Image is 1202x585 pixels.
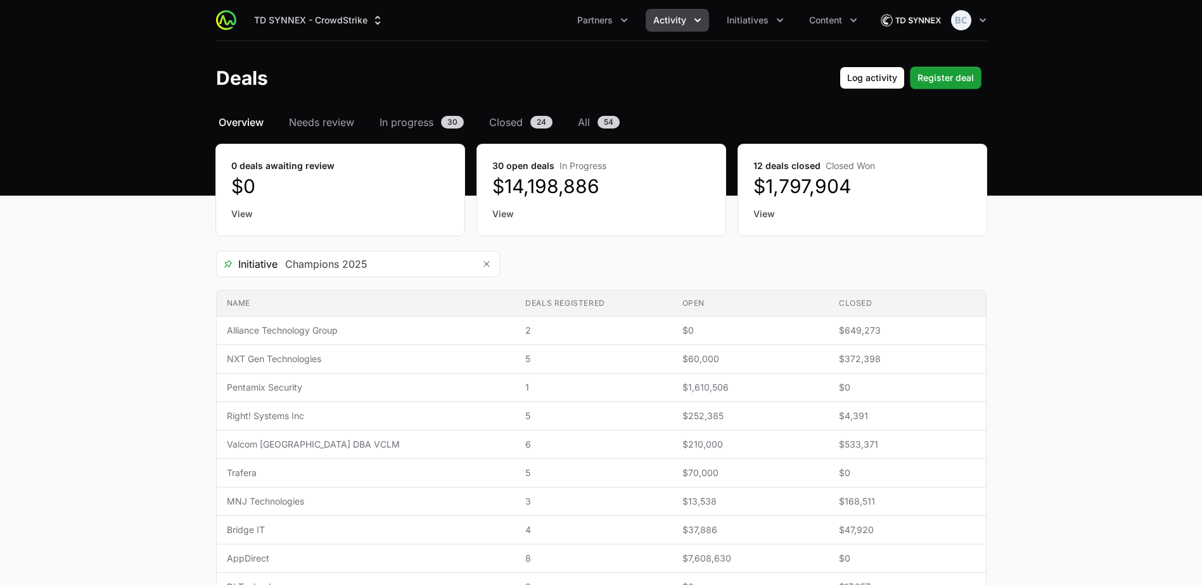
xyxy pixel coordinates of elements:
[840,66,981,89] div: Primary actions
[525,552,662,565] span: 8
[682,467,819,479] span: $70,000
[682,552,819,565] span: $7,608,630
[727,14,769,27] span: Initiatives
[216,115,987,130] nav: Deals navigation
[525,410,662,422] span: 5
[839,467,975,479] span: $0
[227,495,506,508] span: MNJ Technologies
[578,115,590,130] span: All
[646,9,709,32] div: Activity menu
[227,353,506,365] span: NXT Gen Technologies
[246,9,392,32] div: Supplier switch menu
[839,324,975,337] span: $649,273
[278,251,474,277] input: Search initiatives
[682,324,819,337] span: $0
[829,291,985,317] th: Closed
[530,116,553,129] span: 24
[515,291,672,317] th: Deals registered
[231,175,449,198] dd: $0
[216,115,266,130] a: Overview
[489,115,523,130] span: Closed
[672,291,829,317] th: Open
[227,438,506,451] span: Valcom [GEOGRAPHIC_DATA] DBA VCLM
[847,70,897,85] span: Log activity
[802,9,865,32] button: Content
[570,9,636,32] div: Partners menu
[474,251,499,277] button: Remove
[492,208,710,220] a: View
[682,353,819,365] span: $60,000
[575,115,622,130] a: All54
[217,291,516,317] th: Name
[839,410,975,422] span: $4,391
[525,524,662,536] span: 4
[682,524,819,536] span: $37,886
[216,66,268,89] h1: Deals
[809,14,842,27] span: Content
[577,14,613,27] span: Partners
[227,524,506,536] span: Bridge IT
[719,9,791,32] button: Initiatives
[525,381,662,394] span: 1
[917,70,974,85] span: Register deal
[227,324,506,337] span: Alliance Technology Group
[839,353,975,365] span: $372,398
[839,381,975,394] span: $0
[380,115,433,130] span: In progress
[525,438,662,451] span: 6
[839,552,975,565] span: $0
[487,115,555,130] a: Closed24
[227,381,506,394] span: Pentamix Security
[227,552,506,565] span: AppDirect
[216,10,236,30] img: ActivitySource
[217,256,278,272] span: Initiative
[492,175,710,198] dd: $14,198,886
[646,9,709,32] button: Activity
[682,495,819,508] span: $13,538
[910,66,981,89] button: Register deal
[753,208,971,220] a: View
[492,160,710,172] dt: 30 open deals
[227,467,506,479] span: Trafera
[236,9,865,32] div: Main navigation
[719,9,791,32] div: Initiatives menu
[289,115,354,130] span: Needs review
[839,495,975,508] span: $168,511
[570,9,636,32] button: Partners
[227,410,506,422] span: Right! Systems Inc
[231,160,449,172] dt: 0 deals awaiting review
[441,116,464,129] span: 30
[377,115,466,130] a: In progress30
[559,160,606,171] span: In Progress
[286,115,357,130] a: Needs review
[753,160,971,172] dt: 12 deals closed
[951,10,971,30] img: Bethany Crossley
[840,66,905,89] button: Log activity
[219,115,264,130] span: Overview
[525,324,662,337] span: 2
[525,467,662,479] span: 5
[682,381,819,394] span: $1,610,506
[598,116,620,129] span: 54
[682,410,819,422] span: $252,385
[826,160,875,171] span: Closed Won
[231,208,449,220] a: View
[246,9,392,32] button: TD SYNNEX - CrowdStrike
[880,8,941,33] img: TD SYNNEX
[753,175,971,198] dd: $1,797,904
[839,438,975,451] span: $533,371
[653,14,686,27] span: Activity
[839,524,975,536] span: $47,920
[525,353,662,365] span: 5
[525,495,662,508] span: 3
[802,9,865,32] div: Content menu
[682,438,819,451] span: $210,000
